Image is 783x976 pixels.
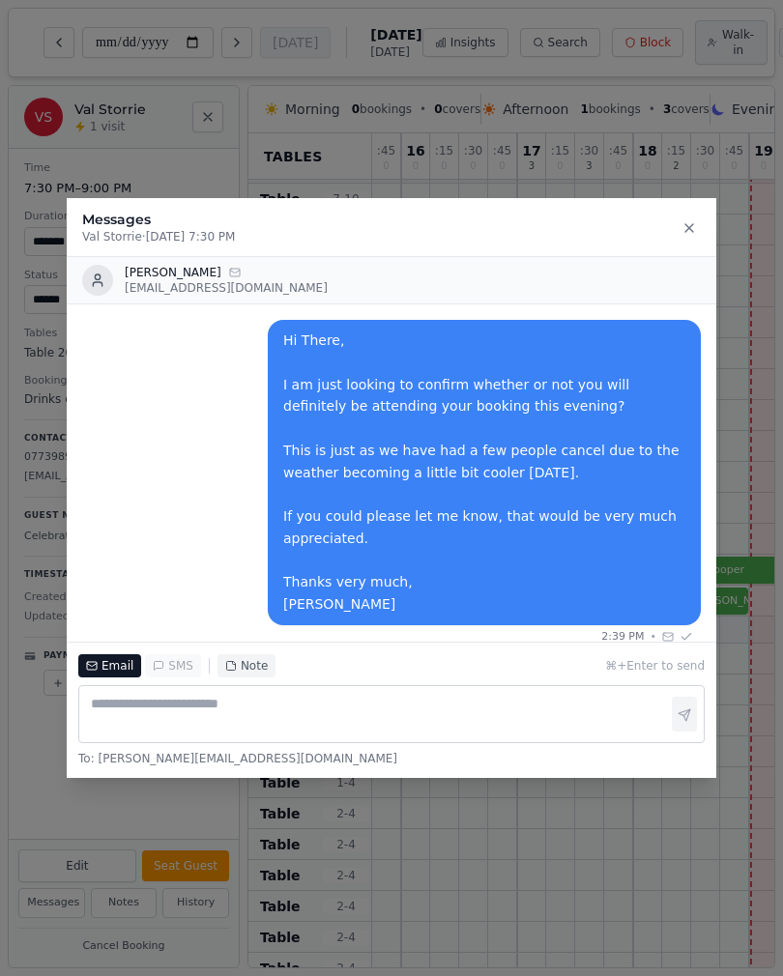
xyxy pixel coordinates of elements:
[125,280,328,296] p: [EMAIL_ADDRESS][DOMAIN_NAME]
[217,654,275,677] button: Note
[82,229,678,244] p: Val Storrie · [DATE] 7:30 PM
[145,654,201,677] button: SMS
[78,751,705,766] p: To: [PERSON_NAME][EMAIL_ADDRESS][DOMAIN_NAME]
[125,265,221,280] span: [PERSON_NAME]
[78,654,141,677] button: Email
[82,210,678,229] h3: Messages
